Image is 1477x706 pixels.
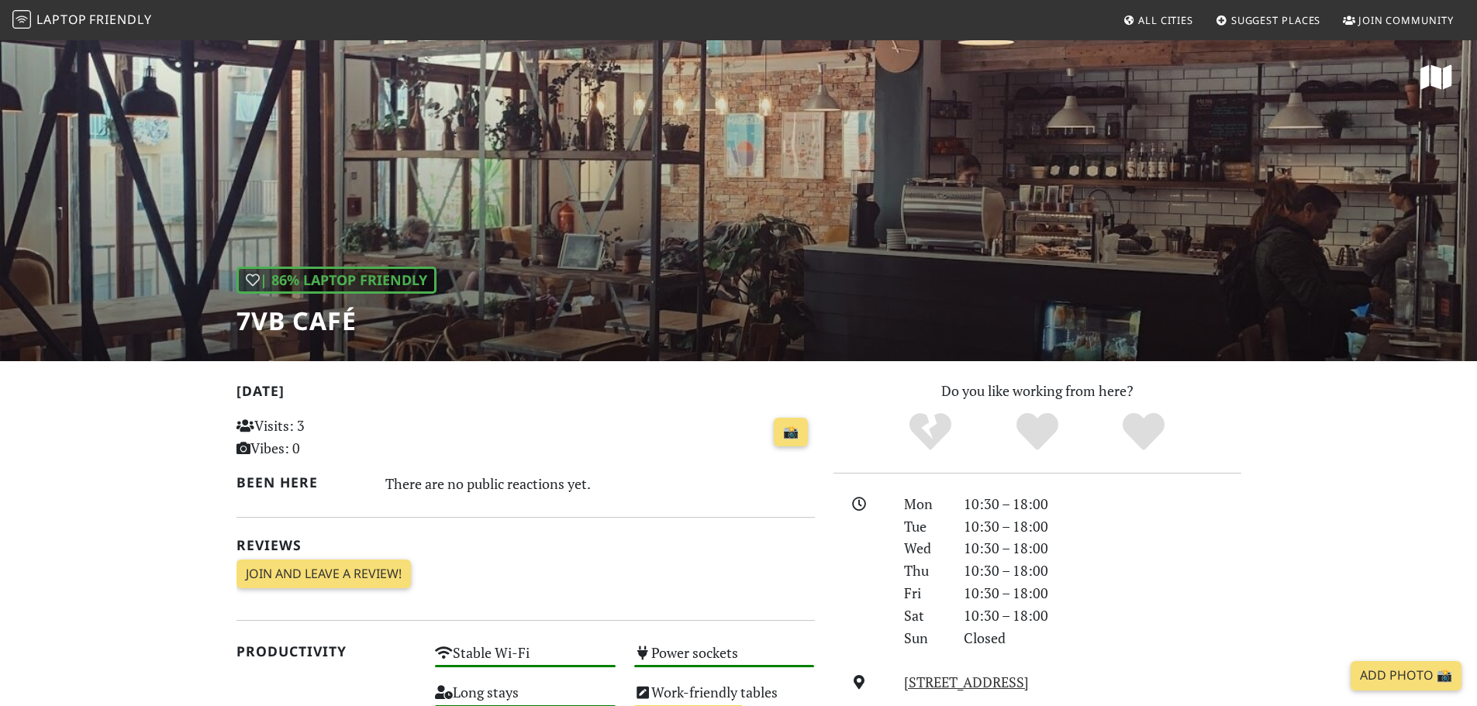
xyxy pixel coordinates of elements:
div: 10:30 – 18:00 [954,582,1251,604]
div: 10:30 – 18:00 [954,537,1251,560]
img: LaptopFriendly [12,10,31,29]
div: There are no public reactions yet. [385,471,815,496]
div: Definitely! [1090,411,1197,453]
a: Join and leave a review! [236,560,411,589]
h2: [DATE] [236,383,815,405]
div: Mon [895,493,954,515]
a: Add Photo 📸 [1351,661,1461,691]
div: 10:30 – 18:00 [954,604,1251,627]
span: Friendly [89,11,151,28]
div: Thu [895,560,954,582]
h1: 7VB Café [236,306,437,336]
p: Visits: 3 Vibes: 0 [236,415,417,460]
div: Wed [895,537,954,560]
div: Closed [954,627,1251,649]
div: Power sockets [625,640,824,680]
div: Tue [895,515,954,538]
a: LaptopFriendly LaptopFriendly [12,7,152,34]
div: 10:30 – 18:00 [954,515,1251,538]
h2: Productivity [236,643,417,660]
a: Join Community [1337,6,1460,34]
a: Suggest Places [1210,6,1327,34]
span: All Cities [1138,13,1193,27]
div: No [877,411,984,453]
div: 10:30 – 18:00 [954,560,1251,582]
div: | 86% Laptop Friendly [236,267,437,294]
span: Laptop [36,11,87,28]
span: Join Community [1358,13,1454,27]
span: Suggest Places [1231,13,1321,27]
div: 10:30 – 18:00 [954,493,1251,515]
div: Stable Wi-Fi [426,640,625,680]
div: Yes [984,411,1091,453]
h2: Reviews [236,537,815,553]
div: Fri [895,582,954,604]
h2: Been here [236,474,368,491]
div: Sat [895,604,954,627]
a: All Cities [1116,6,1199,34]
a: 📸 [774,418,808,447]
a: [STREET_ADDRESS] [904,673,1029,691]
div: Sun [895,627,954,649]
p: Do you like working from here? [833,380,1241,402]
